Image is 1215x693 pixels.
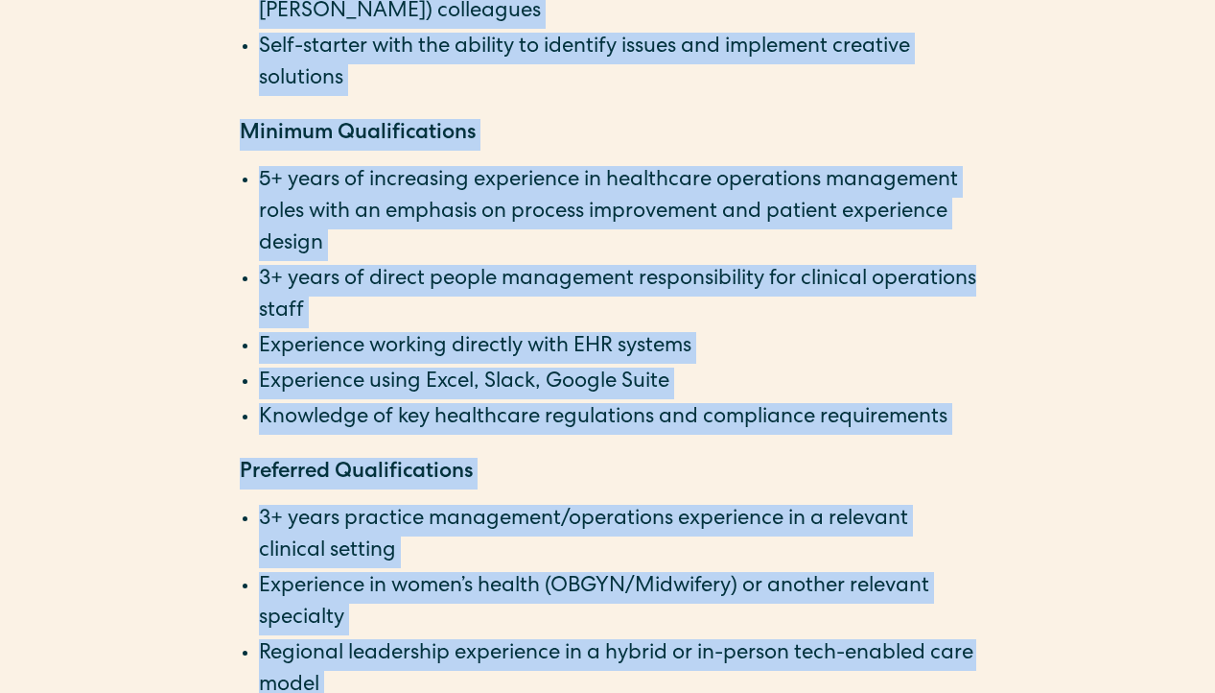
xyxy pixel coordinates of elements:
strong: Minimum Qualifications [240,124,476,145]
li: Experience using Excel, Slack, Google Suite [259,368,976,399]
strong: Preferred Qualifications [240,463,473,484]
li: Experience working directly with EHR systems [259,332,976,364]
li: Self-starter with the ability to identify issues and implement creative solutions [259,33,976,96]
li: 5+ years of increasing experience in healthcare operations management roles with an emphasis on p... [259,166,976,261]
li: 3+ years of direct people management responsibility for clinical operations staff [259,265,976,328]
li: Knowledge of key healthcare regulations and compliance requirements [259,403,976,435]
li: Experience in women’s health (OBGYN/Midwifery) or another relevant specialty [259,572,976,635]
li: 3+ years practice management/operations experience in a relevant clinical setting [259,505,976,568]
